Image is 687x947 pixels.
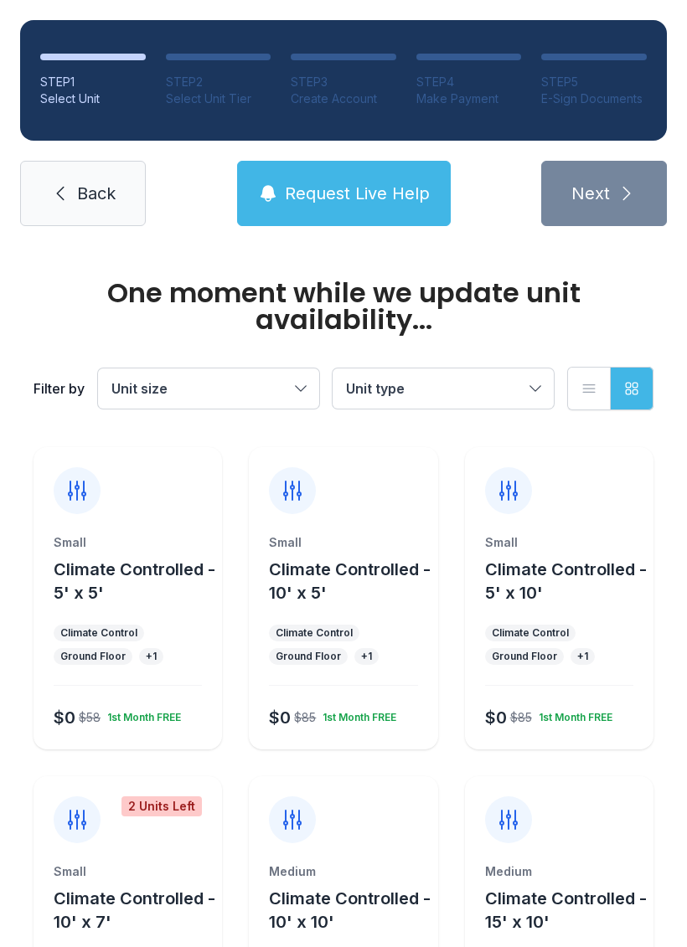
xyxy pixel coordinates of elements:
div: STEP 1 [40,74,146,90]
div: STEP 3 [291,74,396,90]
span: Next [571,182,610,205]
div: + 1 [577,650,588,663]
div: Select Unit Tier [166,90,271,107]
div: 1st Month FREE [316,704,396,724]
span: Climate Controlled - 10' x 5' [269,559,431,603]
div: + 1 [146,650,157,663]
span: Climate Controlled - 10' x 10' [269,888,431,932]
div: Small [54,863,202,880]
div: STEP 4 [416,74,522,90]
span: Climate Controlled - 5' x 5' [54,559,215,603]
span: Climate Controlled - 15' x 10' [485,888,647,932]
button: Climate Controlled - 5' x 5' [54,558,215,605]
div: $85 [510,709,532,726]
div: $85 [294,709,316,726]
span: Climate Controlled - 5' x 10' [485,559,647,603]
div: 1st Month FREE [532,704,612,724]
div: Small [269,534,417,551]
div: Ground Floor [60,650,126,663]
div: Create Account [291,90,396,107]
button: Climate Controlled - 10' x 10' [269,887,431,934]
div: Climate Control [276,626,353,640]
div: Medium [485,863,633,880]
div: + 1 [361,650,372,663]
div: E-Sign Documents [541,90,647,107]
span: Climate Controlled - 10' x 7' [54,888,215,932]
div: STEP 2 [166,74,271,90]
div: $0 [54,706,75,729]
span: Unit type [346,380,405,397]
div: Small [54,534,202,551]
span: Back [77,182,116,205]
div: STEP 5 [541,74,647,90]
div: $58 [79,709,101,726]
div: $0 [485,706,507,729]
div: Medium [269,863,417,880]
div: 2 Units Left [121,796,202,816]
div: Climate Control [60,626,137,640]
div: Ground Floor [276,650,341,663]
span: Request Live Help [285,182,430,205]
div: Small [485,534,633,551]
button: Climate Controlled - 10' x 5' [269,558,431,605]
button: Climate Controlled - 5' x 10' [485,558,647,605]
div: 1st Month FREE [101,704,181,724]
div: Select Unit [40,90,146,107]
button: Unit type [333,368,554,409]
button: Unit size [98,368,319,409]
div: Climate Control [492,626,569,640]
div: Filter by [34,378,85,399]
button: Climate Controlled - 15' x 10' [485,887,647,934]
span: Unit size [111,380,168,397]
button: Climate Controlled - 10' x 7' [54,887,215,934]
div: Ground Floor [492,650,557,663]
div: One moment while we update unit availability... [34,280,653,333]
div: $0 [269,706,291,729]
div: Make Payment [416,90,522,107]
